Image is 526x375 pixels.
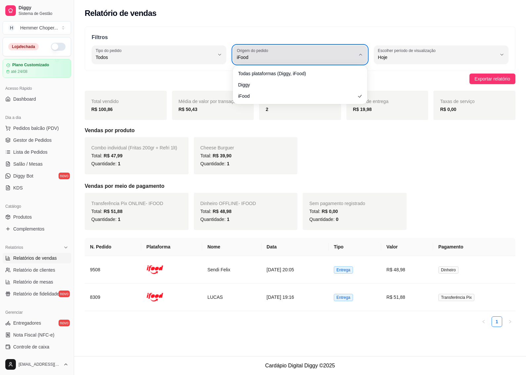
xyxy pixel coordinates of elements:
label: Tipo do pedido [96,48,124,53]
th: Nome [202,238,261,256]
button: Alterar Status [51,43,66,51]
button: Select a team [3,21,71,34]
h5: Vendas por meio de pagamento [85,182,515,190]
span: Diggy [19,5,68,11]
span: Média de valor por transação [179,99,239,104]
td: [DATE] 20:05 [261,256,329,284]
span: right [508,320,512,324]
h2: Relatório de vendas [85,8,156,19]
span: [EMAIL_ADDRESS][DOMAIN_NAME] [19,362,61,367]
td: LUCAS [202,284,261,311]
td: 8309 [85,284,141,311]
span: Entrega [334,266,353,274]
strong: R$ 100,86 [91,107,113,112]
span: Transferência Pix ONLINE - IFOOD [91,201,163,206]
div: Acesso Rápido [3,83,71,94]
footer: Cardápio Digital Diggy © 2025 [74,356,526,375]
span: 0 [336,217,338,222]
span: Dashboard [13,96,36,102]
span: Todos [96,54,214,61]
span: Diggy Bot [13,173,33,179]
span: Combo individual (Fritas 200gr + Refri 1lt) [91,145,177,150]
span: iFood [237,54,356,61]
span: Quantidade: [91,217,120,222]
span: Controle de caixa [13,344,49,350]
span: Total: [91,209,122,214]
article: Plano Customizado [12,63,49,68]
span: H [8,25,15,31]
span: Hoje [378,54,497,61]
div: Loja fechada [8,43,39,50]
span: Complementos [13,226,44,232]
span: R$ 48,98 [213,209,232,214]
button: left [478,316,489,327]
span: 1 [118,161,120,166]
span: Taxas de entrega [353,99,388,104]
span: Cheese Burguer [200,145,234,150]
img: ifood [147,289,163,305]
span: Relatórios [5,245,23,250]
th: Tipo [329,238,381,256]
th: Data [261,238,329,256]
span: Pedidos balcão (PDV) [13,125,59,132]
div: Hemmer Choper ... [20,25,58,31]
strong: R$ 0,00 [440,107,456,112]
span: Quantidade: [200,217,230,222]
article: até 24/08 [11,69,27,74]
span: R$ 47,99 [104,153,122,158]
span: Taxas de serviço [440,99,474,104]
span: Diggy [238,81,356,88]
th: Valor [381,238,433,256]
td: Sendi Felix [202,256,261,284]
label: Origem do pedido [237,48,270,53]
span: Dinheiro [438,266,459,274]
li: 1 [492,316,502,327]
span: Total: [200,153,232,158]
th: Pagamento [433,238,515,256]
th: Plataforma [141,238,202,256]
span: iFood [238,93,356,99]
span: KDS [13,185,23,191]
span: Nota Fiscal (NFC-e) [13,332,54,338]
div: Dia a dia [3,112,71,123]
span: Total: [91,153,122,158]
li: Next Page [505,316,515,327]
span: Sistema de Gestão [19,11,68,16]
span: Quantidade: [91,161,120,166]
span: R$ 39,90 [213,153,232,158]
td: R$ 51,88 [381,284,433,311]
span: Relatório de clientes [13,267,55,273]
span: Relatórios de vendas [13,255,57,261]
span: Relatório de fidelidade [13,291,59,297]
span: Total vendido [91,99,119,104]
span: Quantidade: [309,217,338,222]
span: Quantidade: [200,161,230,166]
div: Catálogo [3,201,71,212]
span: Todas plataformas (Diggy, iFood) [238,70,356,77]
li: Previous Page [478,316,489,327]
span: Transferência Pix [438,294,474,301]
th: N. Pedido [85,238,141,256]
span: left [482,320,486,324]
strong: 2 [266,107,268,112]
span: Salão / Mesas [13,161,43,167]
span: Gestor de Pedidos [13,137,52,143]
label: Escolher período de visualização [378,48,438,53]
span: Dinheiro OFFLINE - IFOOD [200,201,256,206]
span: 1 [227,161,230,166]
p: Filtros [92,33,508,41]
span: Entrega [334,294,353,301]
td: 9508 [85,256,141,284]
span: 1 [118,217,120,222]
span: Produtos [13,214,32,220]
span: R$ 0,00 [322,209,338,214]
span: Exportar relatório [475,75,510,82]
h5: Vendas por produto [85,127,515,134]
div: Gerenciar [3,307,71,318]
td: [DATE] 19:16 [261,284,329,311]
td: R$ 48,98 [381,256,433,284]
img: ifood [147,261,163,278]
span: R$ 51,88 [104,209,122,214]
span: Total: [200,209,232,214]
span: Entregadores [13,320,41,326]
